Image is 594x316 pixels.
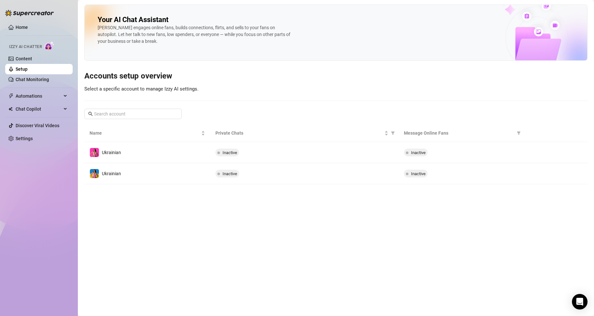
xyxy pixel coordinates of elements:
[94,110,173,117] input: Search account
[16,123,59,128] a: Discover Viral Videos
[9,44,42,50] span: Izzy AI Chatter
[215,129,383,137] span: Private Chats
[102,150,121,155] span: Ukrainian
[90,148,99,157] img: Ukrainian
[44,41,55,51] img: AI Chatter
[515,128,522,138] span: filter
[16,77,49,82] a: Chat Monitoring
[404,129,514,137] span: Message Online Fans
[223,171,237,176] span: Inactive
[5,10,54,16] img: logo-BBDzfeDw.svg
[84,124,210,142] th: Name
[16,136,33,141] a: Settings
[411,171,426,176] span: Inactive
[16,104,62,114] span: Chat Copilot
[391,131,395,135] span: filter
[98,24,292,45] div: [PERSON_NAME] engages online fans, builds connections, flirts, and sells to your fans on autopilo...
[84,71,588,81] h3: Accounts setup overview
[16,56,32,61] a: Content
[411,150,426,155] span: Inactive
[16,67,28,72] a: Setup
[8,93,14,99] span: thunderbolt
[98,15,168,24] h2: Your AI Chat Assistant
[16,91,62,101] span: Automations
[390,128,396,138] span: filter
[16,25,28,30] a: Home
[90,169,99,178] img: Ukrainian
[223,150,237,155] span: Inactive
[102,171,121,176] span: Ukrainian
[88,112,93,116] span: search
[517,131,521,135] span: filter
[84,86,199,92] span: Select a specific account to manage Izzy AI settings.
[572,294,588,310] div: Open Intercom Messenger
[8,107,13,111] img: Chat Copilot
[90,129,200,137] span: Name
[210,124,399,142] th: Private Chats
